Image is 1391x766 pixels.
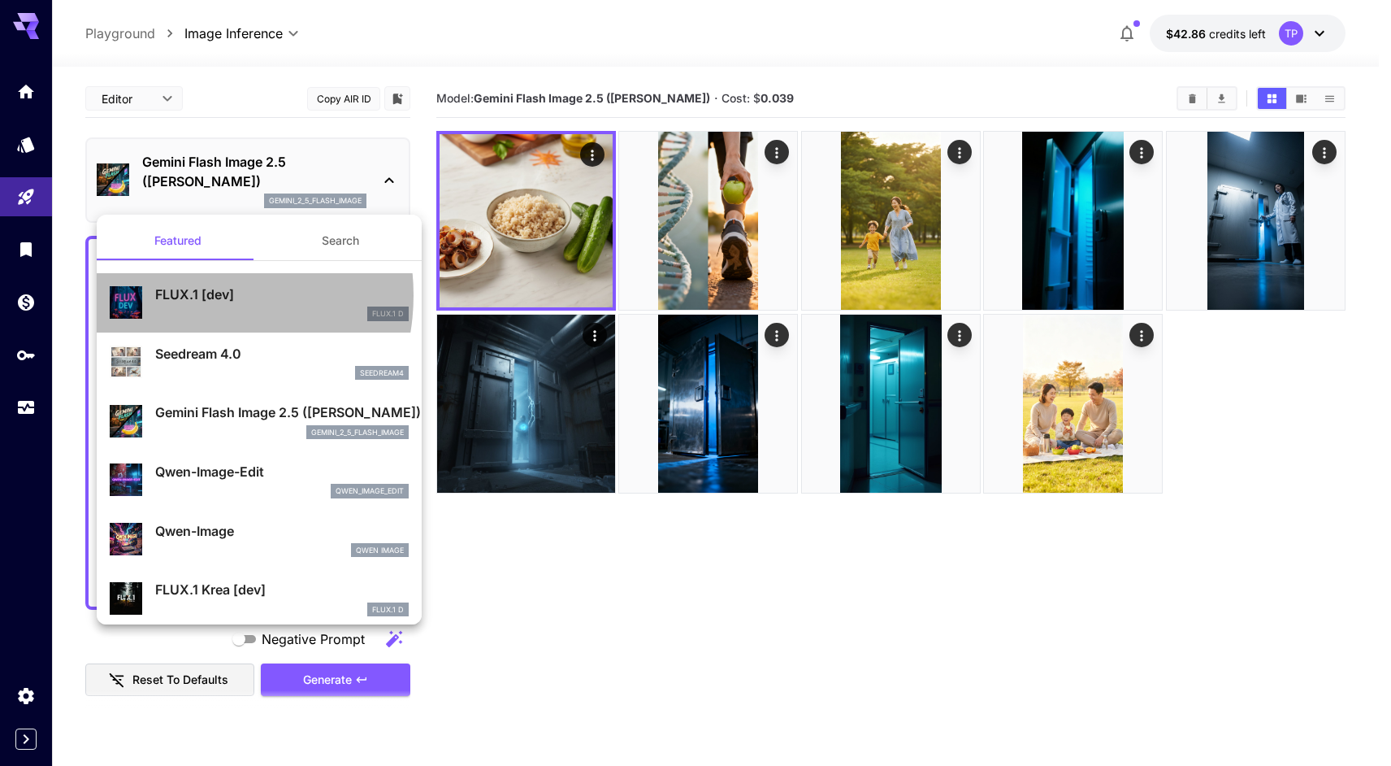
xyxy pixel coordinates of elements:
[155,462,409,481] p: Qwen-Image-Edit
[155,344,409,363] p: Seedream 4.0
[97,221,259,260] button: Featured
[372,604,404,616] p: FLUX.1 D
[155,580,409,599] p: FLUX.1 Krea [dev]
[110,278,409,328] div: FLUX.1 [dev]FLUX.1 D
[155,521,409,541] p: Qwen-Image
[155,285,409,304] p: FLUX.1 [dev]
[110,515,409,564] div: Qwen-ImageQwen Image
[110,337,409,387] div: Seedream 4.0seedream4
[110,573,409,623] div: FLUX.1 Krea [dev]FLUX.1 D
[110,396,409,446] div: Gemini Flash Image 2.5 ([PERSON_NAME])gemini_2_5_flash_image
[356,545,404,556] p: Qwen Image
[360,368,404,379] p: seedream4
[259,221,422,260] button: Search
[110,455,409,505] div: Qwen-Image-Editqwen_image_edit
[372,308,404,320] p: FLUX.1 D
[336,485,404,497] p: qwen_image_edit
[155,403,409,422] p: Gemini Flash Image 2.5 ([PERSON_NAME])
[311,427,404,438] p: gemini_2_5_flash_image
